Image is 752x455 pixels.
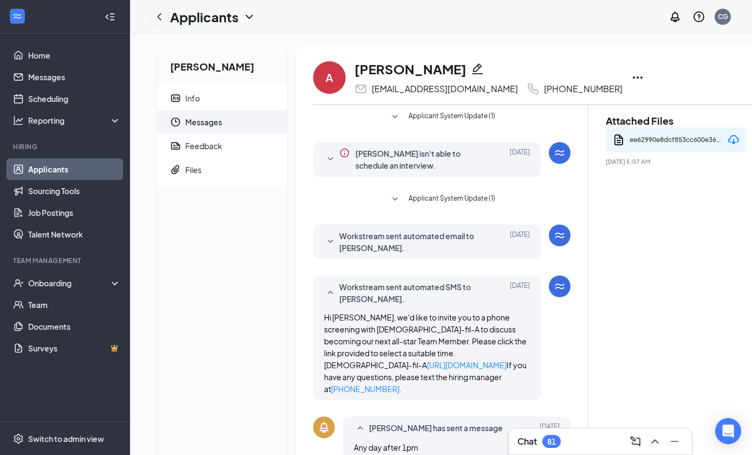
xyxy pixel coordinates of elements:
svg: Notifications [669,10,682,23]
div: Feedback [185,140,222,151]
button: ComposeMessage [627,433,644,450]
div: Onboarding [28,278,112,289]
span: [DATE] 5:07 AM [606,158,747,165]
svg: WorkstreamLogo [12,11,23,22]
a: Job Postings [28,202,121,223]
h2: [PERSON_NAME] [157,47,287,82]
div: Files [185,164,202,175]
svg: SmallChevronDown [388,111,401,124]
svg: SmallChevronDown [388,193,401,206]
a: SurveysCrown [28,337,121,359]
svg: WorkstreamLogo [553,280,566,293]
svg: SmallChevronDown [324,235,337,248]
svg: SmallChevronUp [354,422,367,435]
svg: Clock [170,117,181,127]
span: [PERSON_NAME] isn't able to schedule an interview. [355,148,481,171]
button: ChevronUp [646,433,664,450]
svg: WorkstreamLogo [553,146,566,159]
div: Switch to admin view [28,433,104,444]
h1: Applicants [170,8,238,26]
div: 81 [547,437,556,446]
svg: Email [354,82,367,95]
div: Hiring [13,142,119,151]
a: ContactCardInfo [157,86,287,110]
svg: Settings [13,433,24,444]
div: Team Management [13,256,119,265]
span: Applicant System Update (1) [409,193,495,206]
span: Workstream sent automated email to [PERSON_NAME]. [339,230,481,254]
svg: QuestionInfo [692,10,705,23]
div: A [326,70,333,85]
a: Sourcing Tools [28,180,121,202]
h2: Attached Files [606,114,747,127]
span: [DATE] [540,422,560,435]
a: PaperclipFiles [157,158,287,182]
div: Info [185,93,200,104]
a: [URL][DOMAIN_NAME] [427,360,507,370]
span: Hi [PERSON_NAME], we'd like to invite you to a phone screening with [DEMOGRAPHIC_DATA]-fil-A to d... [324,312,527,394]
a: Documents [28,316,121,337]
h3: Chat [517,435,537,447]
svg: ContactCard [170,93,181,104]
svg: SmallChevronDown [324,153,337,166]
a: Scheduling [28,88,121,110]
span: [PERSON_NAME] has sent a message [369,422,503,435]
span: [DATE] [510,148,530,171]
a: [PHONE_NUMBER] [331,384,399,394]
div: [PHONE_NUMBER] [544,84,623,94]
button: SmallChevronDownApplicant System Update (1) [388,111,495,124]
svg: ComposeMessage [629,435,642,448]
a: Team [28,294,121,316]
svg: Bell [317,421,330,434]
span: Applicant System Update (1) [409,111,495,124]
div: Reporting [28,115,121,126]
button: Minimize [666,433,683,450]
svg: Ellipses [631,71,644,84]
svg: WorkstreamLogo [553,229,566,242]
svg: Download [727,133,740,146]
a: Applicants [28,158,121,180]
svg: Info [339,148,350,158]
div: ee62990e8dcf853cc600e36577e9a665.pdf [630,132,724,148]
svg: Paperclip [170,164,181,175]
svg: Minimize [668,435,681,448]
button: SmallChevronDownApplicant System Update (1) [388,193,495,206]
svg: ChevronLeft [153,10,166,23]
a: ClockMessages [157,110,287,134]
svg: Collapse [105,11,115,22]
span: [DATE] [510,230,530,254]
svg: Phone [527,82,540,95]
div: [EMAIL_ADDRESS][DOMAIN_NAME] [372,84,518,94]
div: Open Intercom Messenger [715,418,741,444]
svg: Pencil [471,62,484,75]
svg: Report [170,140,181,151]
svg: ChevronDown [243,10,256,23]
span: Any day after 1pm [354,443,418,452]
svg: SmallChevronUp [324,286,337,299]
svg: ChevronUp [649,435,662,448]
svg: Analysis [13,115,24,126]
span: [DATE] [510,281,530,305]
a: Home [28,44,121,66]
a: Messages [28,66,121,88]
span: Workstream sent automated SMS to [PERSON_NAME]. [339,281,481,305]
svg: Document [612,133,625,146]
span: Messages [185,110,278,134]
h1: [PERSON_NAME] [354,60,466,78]
div: CG [718,12,728,21]
a: ReportFeedback [157,134,287,158]
svg: UserCheck [13,278,24,289]
a: Talent Network [28,223,121,245]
